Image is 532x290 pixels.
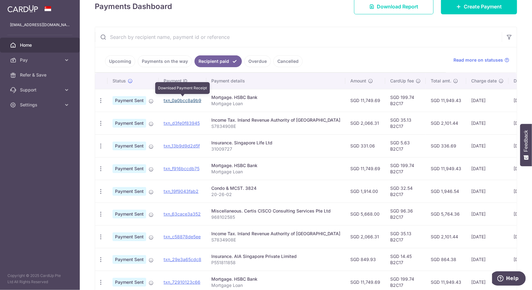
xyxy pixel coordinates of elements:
[426,89,466,112] td: SGD 11,949.43
[211,276,340,282] div: Mortgage. HSBC Bank
[164,143,200,148] a: txn_13b9d9d2d5f
[464,3,502,10] span: Create Payment
[113,164,146,173] span: Payment Sent
[466,89,509,112] td: [DATE]
[211,208,340,214] div: Miscellaneous. Certis CISCO Consulting Services Pte Ltd
[211,94,340,101] div: Mortgage. HSBC Bank
[20,57,61,63] span: Pay
[164,98,201,103] a: txn_0a0bcc8a9b9
[211,260,340,266] p: P551811858
[385,203,426,225] td: SGD 96.36 B2C17
[113,232,146,241] span: Payment Sent
[113,96,146,105] span: Payment Sent
[138,55,192,67] a: Payments on the way
[211,162,340,169] div: Mortgage. HSBC Bank
[113,187,146,196] span: Payment Sent
[113,78,126,84] span: Status
[426,112,466,134] td: SGD 2,101.44
[453,57,509,63] a: Read more on statuses
[345,203,385,225] td: SGD 5,668.00
[211,101,340,107] p: Mortgage Loan
[20,102,61,108] span: Settings
[164,234,201,239] a: txn_c58878de5ee
[466,180,509,203] td: [DATE]
[466,225,509,248] td: [DATE]
[426,134,466,157] td: SGD 336.69
[426,180,466,203] td: SGD 1,946.54
[95,27,502,47] input: Search by recipient name, payment id or reference
[385,225,426,248] td: SGD 35.13 B2C17
[385,134,426,157] td: SGD 5.63 B2C17
[113,278,146,287] span: Payment Sent
[113,255,146,264] span: Payment Sent
[20,87,61,93] span: Support
[164,211,201,217] a: txn_63cace3a352
[273,55,303,67] a: Cancelled
[492,271,526,287] iframe: Opens a widget where you can find more information
[466,203,509,225] td: [DATE]
[211,253,340,260] div: Insurance. AIA Singapore Private Limited
[350,78,366,84] span: Amount
[426,248,466,271] td: SGD 864.38
[385,112,426,134] td: SGD 35.13 B2C17
[211,237,340,243] p: S7834908E
[390,78,414,84] span: CardUp fee
[466,112,509,134] td: [DATE]
[20,42,61,48] span: Home
[164,189,199,194] a: txn_19f9043fab2
[105,55,135,67] a: Upcoming
[385,89,426,112] td: SGD 199.74 B2C17
[426,157,466,180] td: SGD 11,949.43
[345,89,385,112] td: SGD 11,749.69
[206,73,345,89] th: Payment details
[345,112,385,134] td: SGD 2,066.31
[113,142,146,150] span: Payment Sent
[155,82,210,94] div: Download Payment Receipt
[426,225,466,248] td: SGD 2,101.44
[20,72,61,78] span: Refer & Save
[211,191,340,198] p: 20-26-02
[211,185,340,191] div: Condo & MCST. 3824
[431,78,451,84] span: Total amt.
[164,166,199,171] a: txn_f916bccdb75
[345,225,385,248] td: SGD 2,066.31
[211,169,340,175] p: Mortgage Loan
[466,248,509,271] td: [DATE]
[113,210,146,218] span: Payment Sent
[244,55,271,67] a: Overdue
[385,248,426,271] td: SGD 14.45 B2C17
[466,134,509,157] td: [DATE]
[466,157,509,180] td: [DATE]
[10,22,70,28] p: [EMAIL_ADDRESS][DOMAIN_NAME]
[345,134,385,157] td: SGD 331.06
[385,157,426,180] td: SGD 199.74 B2C17
[194,55,242,67] a: Recipient paid
[159,73,206,89] th: Payment ID
[95,1,172,12] h4: Payments Dashboard
[426,203,466,225] td: SGD 5,764.36
[385,180,426,203] td: SGD 32.54 B2C17
[211,123,340,129] p: S7834908E
[7,5,38,12] img: CardUp
[164,257,201,262] a: txn_29e3a65cdc8
[345,248,385,271] td: SGD 849.93
[471,78,497,84] span: Charge date
[345,157,385,180] td: SGD 11,749.69
[211,146,340,152] p: 31009727
[211,214,340,220] p: 968102585
[113,119,146,128] span: Payment Sent
[211,282,340,288] p: Mortgage Loan
[164,279,200,285] a: txn_72910123c66
[377,3,418,10] span: Download Report
[211,231,340,237] div: Income Tax. Inland Revenue Authority of [GEOGRAPHIC_DATA]
[345,180,385,203] td: SGD 1,914.00
[211,117,340,123] div: Income Tax. Inland Revenue Authority of [GEOGRAPHIC_DATA]
[520,124,532,166] button: Feedback - Show survey
[453,57,503,63] span: Read more on statuses
[523,130,529,152] span: Feedback
[164,120,200,126] a: txn_d3fe0f83945
[211,140,340,146] div: Insurance. Singapore Life Ltd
